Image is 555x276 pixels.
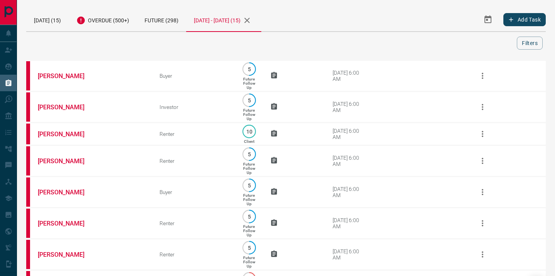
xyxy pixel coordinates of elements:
div: Renter [160,220,228,226]
p: Future Follow Up [243,162,255,175]
a: [PERSON_NAME] [38,189,96,196]
button: Add Task [503,13,546,26]
div: property.ca [26,146,30,176]
p: Future Follow Up [243,193,255,206]
div: Future (298) [137,8,186,31]
p: 5 [246,182,252,188]
div: [DATE] 6:00 AM [333,155,365,167]
div: [DATE] 6:00 AM [333,128,365,140]
div: property.ca [26,209,30,238]
div: Investor [160,104,228,110]
div: Buyer [160,189,228,195]
div: Buyer [160,73,228,79]
div: Renter [160,251,228,258]
div: property.ca [26,177,30,207]
a: [PERSON_NAME] [38,130,96,138]
div: [DATE] 6:00 AM [333,248,365,261]
div: property.ca [26,124,30,144]
div: [DATE] - [DATE] (15) [186,8,261,32]
p: Client [244,139,254,144]
div: Renter [160,158,228,164]
div: property.ca [26,61,30,90]
p: 5 [246,245,252,251]
a: [PERSON_NAME] [38,251,96,258]
p: Future Follow Up [243,224,255,237]
div: [DATE] 6:00 AM [333,70,365,82]
div: property.ca [26,92,30,122]
p: 5 [246,66,252,72]
div: [DATE] 6:00 AM [333,186,365,198]
p: Future Follow Up [243,256,255,268]
p: 5 [246,151,252,157]
p: Future Follow Up [243,108,255,121]
a: [PERSON_NAME] [38,72,96,80]
div: property.ca [26,240,30,269]
div: Renter [160,131,228,137]
button: Select Date Range [479,10,497,29]
div: [DATE] 6:00 AM [333,101,365,113]
a: [PERSON_NAME] [38,104,96,111]
a: [PERSON_NAME] [38,220,96,227]
p: 10 [246,129,252,134]
p: 5 [246,214,252,219]
button: Filters [517,37,543,50]
a: [PERSON_NAME] [38,157,96,165]
div: Overdue (500+) [69,8,137,31]
p: 5 [246,97,252,103]
div: [DATE] (15) [26,8,69,31]
p: Future Follow Up [243,77,255,90]
div: [DATE] 6:00 AM [333,217,365,229]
